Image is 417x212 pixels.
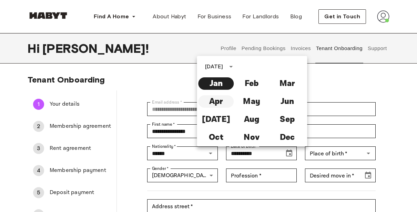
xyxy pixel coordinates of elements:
span: Membership payment [50,166,111,175]
span: Your details [50,100,111,108]
span: For Landlords [242,12,279,21]
div: Last name [266,124,376,138]
button: Invoices [290,33,312,64]
button: Apr [198,95,234,108]
button: Choose date, selected date is Jan 1, 2007 [282,146,296,160]
img: avatar [377,10,389,23]
button: Get in Touch [318,9,366,24]
div: 4Membership payment [28,162,116,179]
div: Phone [266,102,376,116]
button: Support [367,33,388,64]
span: Tenant Onboarding [28,75,105,85]
button: Find A Home [88,10,141,23]
img: Habyt [28,12,69,19]
a: Blog [285,10,308,23]
a: For Business [192,10,237,23]
button: Pending Bookings [241,33,286,64]
label: Email address [152,99,182,105]
span: Your details [139,74,367,88]
a: For Landlords [237,10,284,23]
span: Rent agreement [50,144,111,153]
div: [DATE] [205,62,223,71]
div: First name [147,124,257,138]
a: About Habyt [147,10,192,23]
button: Jun [269,95,305,108]
span: Deposit payment [50,189,111,197]
div: 1Your details [28,96,116,113]
span: [PERSON_NAME] ! [42,41,149,56]
button: May [234,95,269,108]
button: Tenant Onboarding [315,33,364,64]
span: For Business [197,12,232,21]
button: Sep [269,113,305,126]
button: Choose date [361,168,375,182]
button: Open [364,148,373,158]
div: 3 [33,143,44,154]
label: Gender [152,165,169,172]
button: Jan [198,77,234,90]
span: Find A Home [94,12,129,21]
button: [DATE] [198,113,234,126]
label: Nationality [152,143,176,150]
div: 1 [33,99,44,110]
div: 5 [33,187,44,198]
button: Feb [234,77,269,90]
label: Date of birth [231,143,258,150]
div: Email address [147,102,257,116]
div: 3Rent agreement [28,140,116,157]
label: First name [152,121,175,127]
div: [DEMOGRAPHIC_DATA] [147,168,218,182]
button: calendar view is open, switch to year view [225,61,237,73]
div: 4 [33,165,44,176]
span: Hi [28,41,42,56]
div: user profile tabs [218,33,389,64]
button: Open [206,148,215,158]
div: 2 [33,121,44,132]
button: Profile [220,33,237,64]
div: 2Membership agreement [28,118,116,135]
button: Mar [269,77,305,90]
div: 5Deposit payment [28,184,116,201]
span: Membership agreement [50,122,111,131]
span: Blog [290,12,302,21]
span: About Habyt [153,12,186,21]
button: Dec [269,131,305,144]
button: Nov [234,131,269,144]
span: Get in Touch [324,12,360,21]
button: Aug [234,113,269,126]
div: Profession [226,168,297,182]
button: Oct [198,131,234,144]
